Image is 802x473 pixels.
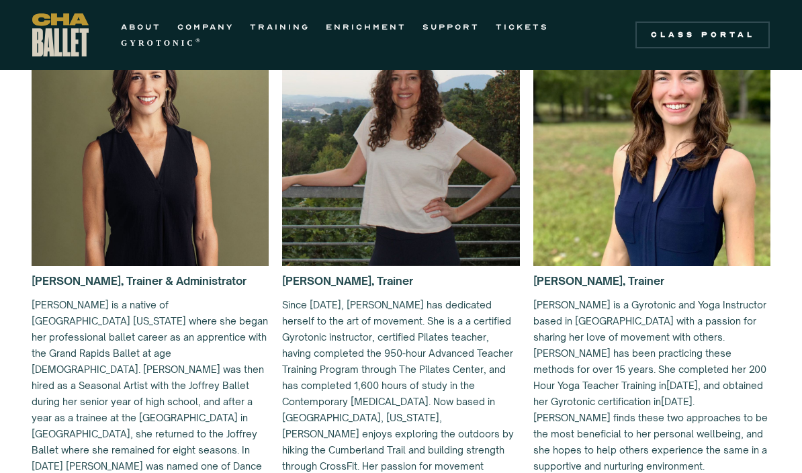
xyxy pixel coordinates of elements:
[635,21,770,48] a: Class Portal
[282,266,413,289] h6: [PERSON_NAME], Trainer
[195,37,203,44] sup: ®
[496,19,549,35] a: TICKETS
[32,266,247,289] h6: [PERSON_NAME], Trainer & Administrator
[121,35,203,51] a: GYROTONIC®
[326,19,406,35] a: ENRICHMENT
[533,273,664,289] h6: [PERSON_NAME], Trainer
[422,19,480,35] a: SUPPORT
[250,19,310,35] a: TRAINING
[121,19,161,35] a: ABOUT
[32,13,89,56] a: home
[177,19,234,35] a: COMPANY
[121,38,195,48] strong: GYROTONIC
[643,30,762,40] div: Class Portal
